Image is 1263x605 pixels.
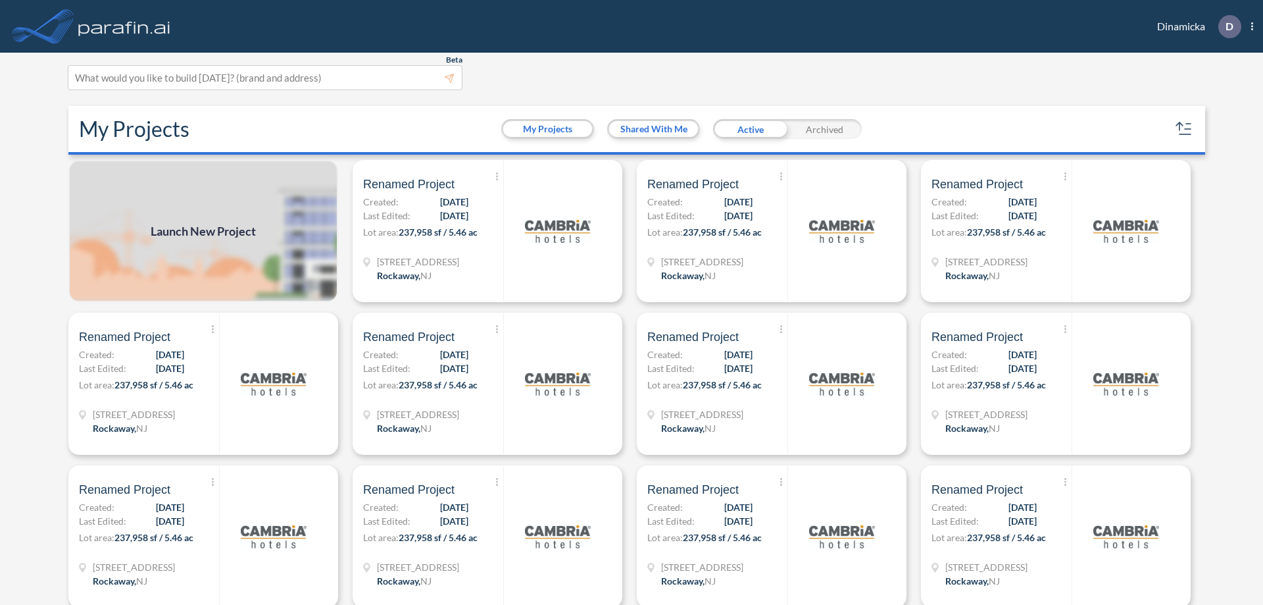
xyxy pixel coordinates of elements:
span: [DATE] [440,348,468,361]
span: 321 Mt Hope Ave [945,408,1028,421]
span: [DATE] [724,361,753,375]
img: logo [809,198,875,264]
div: Rockaway, NJ [377,421,432,435]
span: NJ [989,423,1000,434]
span: Last Edited: [79,361,126,375]
button: sort [1174,118,1195,140]
span: [DATE] [440,361,468,375]
span: 321 Mt Hope Ave [661,560,743,574]
span: 237,958 sf / 5.46 ac [399,379,478,390]
span: [DATE] [156,348,184,361]
img: add [68,160,338,302]
span: 321 Mt Hope Ave [377,408,459,421]
p: D [1226,20,1233,32]
span: NJ [420,270,432,281]
span: Created: [363,348,399,361]
span: [DATE] [440,209,468,223]
span: 237,958 sf / 5.46 ac [114,532,193,543]
span: [DATE] [724,209,753,223]
span: Rockaway , [661,270,705,281]
span: Last Edited: [363,209,410,223]
span: 237,958 sf / 5.46 ac [399,532,478,543]
span: 237,958 sf / 5.46 ac [683,379,762,390]
div: Rockaway, NJ [377,269,432,282]
span: [DATE] [1008,348,1037,361]
span: Rockaway , [377,423,420,434]
div: Rockaway, NJ [945,269,1000,282]
span: Last Edited: [647,514,695,528]
span: 321 Mt Hope Ave [661,255,743,269]
a: Launch New Project [68,160,338,302]
span: Lot area: [79,532,114,543]
span: Renamed Project [79,482,170,498]
span: [DATE] [440,514,468,528]
span: 321 Mt Hope Ave [377,255,459,269]
img: logo [809,351,875,417]
span: Last Edited: [931,361,979,375]
span: Rockaway , [377,575,420,587]
span: 321 Mt Hope Ave [945,560,1028,574]
span: [DATE] [724,500,753,514]
span: Lot area: [363,379,399,390]
div: Dinamicka [1137,15,1253,38]
span: 237,958 sf / 5.46 ac [114,379,193,390]
span: Renamed Project [931,482,1023,498]
span: [DATE] [724,195,753,209]
span: Lot area: [931,379,967,390]
span: 321 Mt Hope Ave [661,408,743,421]
span: Rockaway , [93,575,136,587]
span: Last Edited: [931,514,979,528]
img: logo [525,198,591,264]
span: Last Edited: [647,361,695,375]
span: Rockaway , [377,270,420,281]
div: Rockaway, NJ [945,574,1000,588]
div: Rockaway, NJ [661,269,716,282]
span: [DATE] [440,500,468,514]
div: Rockaway, NJ [945,421,1000,435]
span: Launch New Project [151,223,256,240]
span: Rockaway , [661,575,705,587]
span: NJ [989,575,1000,587]
span: NJ [705,575,716,587]
span: NJ [136,423,147,434]
button: My Projects [503,121,592,137]
div: Archived [787,119,862,139]
div: Rockaway, NJ [661,574,716,588]
img: logo [1093,351,1159,417]
span: Beta [446,55,462,65]
span: Lot area: [931,226,967,238]
span: Created: [931,348,967,361]
div: Rockaway, NJ [377,574,432,588]
span: Lot area: [363,532,399,543]
span: 237,958 sf / 5.46 ac [399,226,478,238]
span: 321 Mt Hope Ave [93,560,175,574]
span: Renamed Project [647,329,739,345]
span: [DATE] [724,514,753,528]
span: Renamed Project [363,176,455,192]
div: Rockaway, NJ [661,421,716,435]
span: 237,958 sf / 5.46 ac [683,532,762,543]
span: Last Edited: [79,514,126,528]
span: NJ [420,575,432,587]
span: NJ [420,423,432,434]
span: Created: [647,348,683,361]
span: Created: [363,195,399,209]
span: [DATE] [156,361,184,375]
span: [DATE] [440,195,468,209]
h2: My Projects [79,117,189,142]
div: Rockaway, NJ [93,574,147,588]
span: Renamed Project [931,176,1023,192]
span: NJ [705,270,716,281]
span: Created: [79,348,114,361]
span: Rockaway , [945,423,989,434]
div: Rockaway, NJ [93,421,147,435]
span: Renamed Project [79,329,170,345]
span: 237,958 sf / 5.46 ac [967,532,1046,543]
img: logo [1093,504,1159,569]
img: logo [76,13,173,39]
span: Created: [931,500,967,514]
img: logo [525,351,591,417]
img: logo [809,504,875,569]
span: [DATE] [156,500,184,514]
span: Rockaway , [945,270,989,281]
